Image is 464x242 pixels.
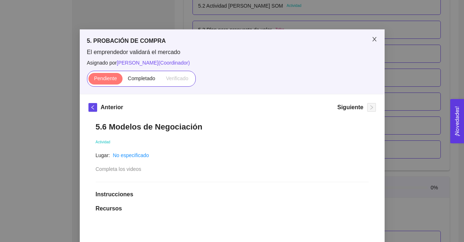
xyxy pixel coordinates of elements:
[450,99,464,143] button: Open Feedback Widget
[128,75,156,81] span: Completado
[113,152,149,158] a: No especificado
[96,191,369,198] h1: Instrucciones
[87,37,377,45] h5: 5. PROBACIÓN DE COMPRA
[96,122,369,132] h1: 5.6 Modelos de Negociación
[337,103,363,112] h5: Siguiente
[94,75,117,81] span: Pendiente
[89,105,97,110] span: left
[87,59,377,67] span: Asignado por
[101,103,123,112] h5: Anterior
[87,48,377,56] span: El emprendedor validará el mercado
[96,205,369,212] h1: Recursos
[166,75,188,81] span: Verificado
[96,151,110,159] article: Lugar:
[96,140,111,144] span: Actividad
[88,103,97,112] button: left
[364,29,385,50] button: Close
[117,60,190,66] span: [PERSON_NAME] ( Coordinador )
[96,166,141,172] span: Completa los videos
[367,103,376,112] button: right
[372,36,377,42] span: close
